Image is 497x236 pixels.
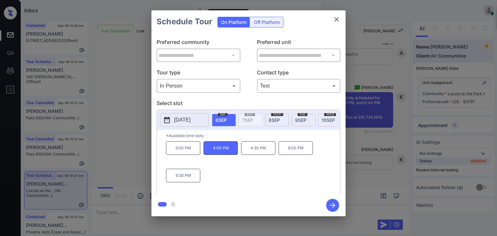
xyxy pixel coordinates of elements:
[212,114,236,126] div: date-select
[271,112,283,116] span: mon
[251,17,283,27] div: Off Platform
[269,117,280,123] span: 8 SEP
[166,141,200,155] p: 3:00 PM
[257,38,341,48] p: Preferred unit
[218,17,250,27] div: On Platform
[330,13,343,26] button: close
[204,141,238,155] p: 4:00 PM
[259,80,339,91] div: Text
[218,112,227,116] span: sat
[166,169,200,182] p: 6:30 PM
[292,114,315,126] div: date-select
[298,112,307,116] span: tue
[257,69,341,79] p: Contact type
[295,117,306,123] span: 9 SEP
[151,10,217,33] h2: Schedule Tour
[160,113,209,127] button: [DATE]
[174,116,191,124] p: [DATE]
[279,141,313,155] p: 6:00 PM
[265,114,289,126] div: date-select
[215,117,227,123] span: 6 SEP
[322,197,343,214] button: btn-next
[157,99,340,110] p: Select slot
[241,141,275,155] p: 4:30 PM
[157,69,240,79] p: Tour type
[157,38,240,48] p: Preferred community
[324,112,336,116] span: wed
[322,117,335,123] span: 10 SEP
[318,114,342,126] div: date-select
[158,80,239,91] div: In Person
[166,130,340,141] p: *Available time slots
